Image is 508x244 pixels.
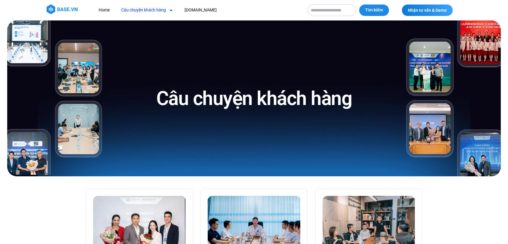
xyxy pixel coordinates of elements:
[365,7,383,13] span: Tìm kiếm
[94,5,114,16] a: Home
[94,5,301,16] nav: Menu
[402,5,453,16] a: Nhận tư vấn & Demo
[359,5,389,16] button: Tìm kiếm
[117,5,178,16] a: Câu chuyện khách hàng
[408,8,447,12] span: Nhận tư vấn & Demo
[156,86,352,111] h1: Câu chuyện khách hàng
[180,5,221,16] a: [DOMAIN_NAME]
